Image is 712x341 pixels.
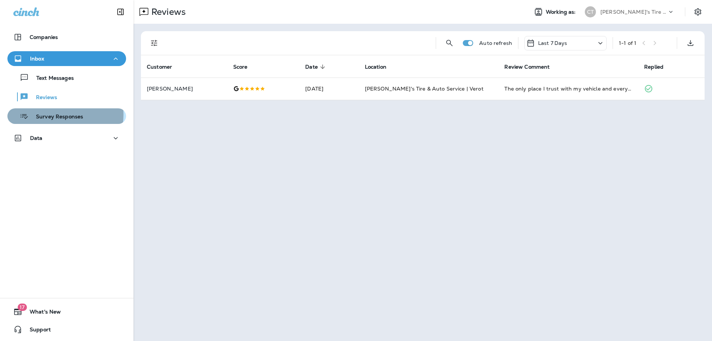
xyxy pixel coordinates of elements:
[305,63,327,70] span: Date
[546,9,577,15] span: Working as:
[233,64,248,70] span: Score
[479,40,512,46] p: Auto refresh
[365,63,396,70] span: Location
[683,36,698,50] button: Export as CSV
[644,63,673,70] span: Replied
[147,64,172,70] span: Customer
[691,5,705,19] button: Settings
[110,4,131,19] button: Collapse Sidebar
[17,304,27,311] span: 17
[365,64,386,70] span: Location
[22,327,51,335] span: Support
[29,114,83,121] p: Survey Responses
[585,6,596,17] div: CT
[299,78,359,100] td: [DATE]
[29,75,74,82] p: Text Messages
[30,34,58,40] p: Companies
[7,89,126,105] button: Reviews
[644,64,663,70] span: Replied
[504,63,559,70] span: Review Comment
[7,304,126,319] button: 17What's New
[7,131,126,145] button: Data
[619,40,636,46] div: 1 - 1 of 1
[233,63,257,70] span: Score
[7,322,126,337] button: Support
[147,86,221,92] p: [PERSON_NAME]
[30,56,44,62] p: Inbox
[504,64,550,70] span: Review Comment
[442,36,457,50] button: Search Reviews
[7,30,126,45] button: Companies
[30,135,43,141] p: Data
[504,85,632,92] div: The only place I trust with my vehicle and everyone there is so nice, polite, and makes you feel ...
[305,64,318,70] span: Date
[147,63,182,70] span: Customer
[147,36,162,50] button: Filters
[29,94,57,101] p: Reviews
[148,6,186,17] p: Reviews
[365,85,484,92] span: [PERSON_NAME]'s Tire & Auto Service | Verot
[7,108,126,124] button: Survey Responses
[22,309,61,318] span: What's New
[7,70,126,85] button: Text Messages
[600,9,667,15] p: [PERSON_NAME]'s Tire & Auto
[538,40,567,46] p: Last 7 Days
[7,51,126,66] button: Inbox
